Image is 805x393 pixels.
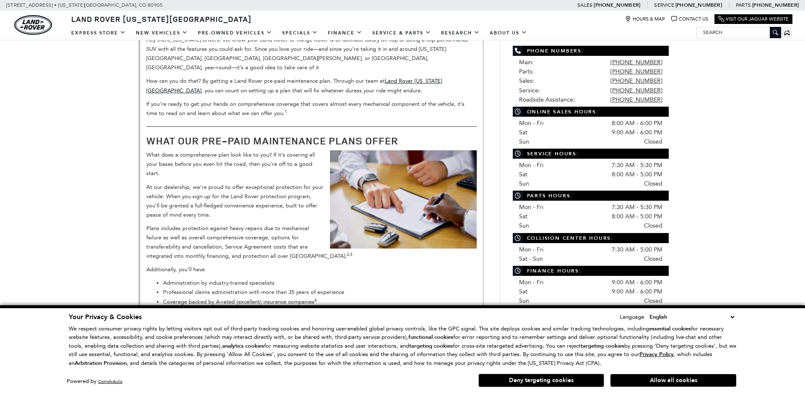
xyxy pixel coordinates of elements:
[639,351,674,358] u: Privacy Policy
[513,266,669,276] span: Finance Hours:
[581,342,624,350] strong: targeting cookies
[625,16,665,22] a: Hours & Map
[519,96,575,103] span: Roadside Assistance:
[222,342,264,350] strong: analytics cookies
[612,161,662,170] span: 7:30 AM - 5:30 PM
[6,2,163,8] a: [STREET_ADDRESS] • [US_STATE][GEOGRAPHIC_DATA], CO 80905
[66,26,532,40] nav: Main Navigation
[519,87,540,94] span: Service:
[644,179,662,189] span: Closed
[347,252,352,257] sup: 2,3
[163,278,477,288] li: Administration by industry-trained specialists
[163,297,477,307] li: Coverage backed by A-rated (excellent) insurance companies
[485,26,532,40] a: About Us
[519,204,543,211] span: Mon - Fri
[519,255,543,262] span: Sat - Sun
[408,333,453,341] strong: functional cookies
[612,119,662,128] span: 8:00 AM - 6:00 PM
[519,222,529,229] span: Sun
[610,87,662,94] a: [PHONE_NUMBER]
[647,312,736,322] select: Language Select
[478,374,604,387] button: Deny targeting cookies
[146,35,477,72] p: Hey there, [US_STATE] drivers! We know your Land Rover or Range Rover is an ultimate luxury on to...
[66,14,257,24] a: Land Rover [US_STATE][GEOGRAPHIC_DATA]
[697,27,781,37] input: Search
[146,265,477,274] p: Additionally, you’ll have:
[644,221,662,231] span: Closed
[163,288,477,297] li: Professional claims administration with more than 35 years of experience
[513,46,669,56] span: Phone Numbers:
[671,16,708,22] a: Contact Us
[277,26,323,40] a: Specials
[644,254,662,264] span: Closed
[519,171,527,178] span: Sat
[752,2,799,8] a: [PHONE_NUMBER]
[146,150,477,178] p: What does a comprehensive plan look like to you? If it’s covering all your bases before you even ...
[193,26,277,40] a: Pre-Owned Vehicles
[98,379,122,384] a: ComplyAuto
[146,135,477,146] h2: What Our Pre-Paid Maintenance Plans Offer
[718,16,789,22] a: Visit Our Jaguar Website
[610,96,662,103] a: [PHONE_NUMBER]
[519,138,529,145] span: Sun
[519,77,534,84] span: Sales:
[639,351,674,357] a: Privacy Policy
[69,312,142,322] span: Your Privacy & Cookies
[612,128,662,137] span: 9:00 AM - 6:00 PM
[71,14,252,24] span: Land Rover [US_STATE][GEOGRAPHIC_DATA]
[610,77,662,84] a: [PHONE_NUMBER]
[577,2,592,8] span: Sales
[323,26,367,40] a: Finance
[519,213,527,220] span: Sat
[66,26,131,40] a: EXPRESS STORE
[146,78,442,93] a: Land Rover [US_STATE][GEOGRAPHIC_DATA]
[736,2,751,8] span: Parts
[610,374,736,387] button: Allow all cookies
[519,68,534,75] span: Parts:
[146,183,477,220] p: At our dealership, we’re proud to offer exceptional protection for your vehicle. When you sign up...
[513,191,669,201] span: Parts Hours:
[513,149,669,159] span: Service Hours:
[146,76,477,95] p: How can you do that? By getting a Land Rover pre-paid maintenance plan. Through our team at , you...
[612,212,662,221] span: 8:00 AM - 5:00 PM
[675,2,722,8] a: [PHONE_NUMBER]
[594,2,640,8] a: [PHONE_NUMBER]
[513,33,669,42] h3: Dealership Info
[519,246,543,253] span: Mon - Fri
[519,279,543,286] span: Mon - Fri
[131,26,193,40] a: New Vehicles
[436,26,485,40] a: Research
[330,150,477,249] img: Pre-Paid Maintenance Plan
[612,245,662,254] span: 7:30 AM - 5:00 PM
[612,170,662,179] span: 8:00 AM - 5:00 PM
[519,297,529,304] span: Sun
[610,59,662,66] a: [PHONE_NUMBER]
[649,325,691,333] strong: essential cookies
[519,162,543,169] span: Mon - Fri
[519,120,543,127] span: Mon - Fri
[612,287,662,296] span: 9:00 AM - 6:00 PM
[513,233,669,243] span: Collision Center Hours:
[612,203,662,212] span: 7:30 AM - 5:30 PM
[644,296,662,306] span: Closed
[146,224,477,261] p: Plans includes protection against heavy repairs due to mechanical failure as well as overall comp...
[409,342,453,350] strong: targeting cookies
[519,288,527,295] span: Sat
[610,68,662,75] a: [PHONE_NUMBER]
[367,26,436,40] a: Service & Parts
[146,100,477,118] p: If you’re ready to get your hands on comprehensive coverage that covers almost every mechanical c...
[314,298,317,302] sup: 4
[519,180,529,187] span: Sun
[69,325,736,368] p: We respect consumer privacy rights by letting visitors opt out of third-party tracking cookies an...
[519,59,534,66] span: Main:
[644,137,662,147] span: Closed
[513,107,669,117] span: Online Sales Hours:
[14,15,52,35] a: land-rover
[67,379,122,384] div: Powered by
[14,15,52,35] img: Land Rover
[620,314,646,320] div: Language:
[612,278,662,287] span: 9:00 AM - 6:00 PM
[75,359,127,367] strong: Arbitration Provision
[285,109,287,114] sup: 1
[654,2,674,8] span: Service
